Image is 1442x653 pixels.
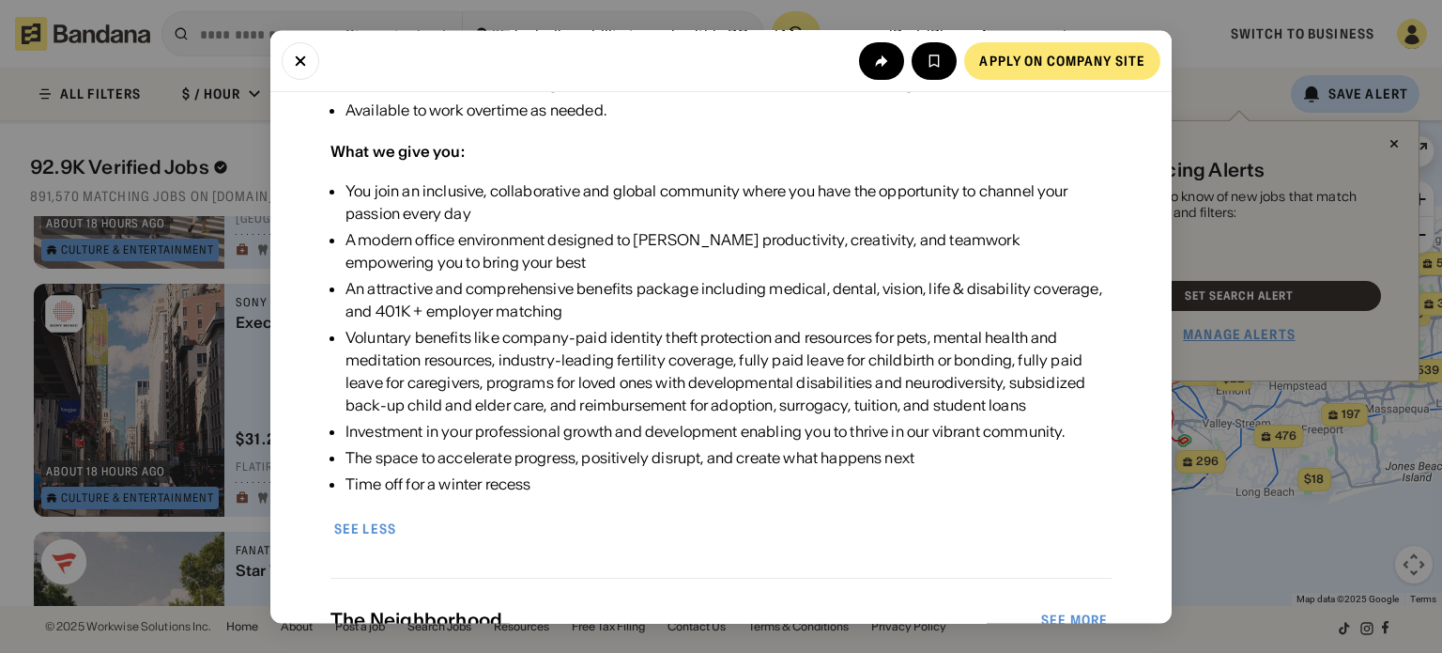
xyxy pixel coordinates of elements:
[345,228,1112,273] div: A modern office environment designed to [PERSON_NAME] productivity, creativity, and teamwork empo...
[1041,614,1108,627] div: See more
[345,473,1112,495] div: Time off for a winter recess
[979,54,1145,67] div: Apply on company site
[330,142,465,161] div: What we give you:
[282,41,319,79] button: Close
[345,326,1112,416] div: Voluntary benefits like company-paid identity theft protection and resources for pets, mental hea...
[345,99,1112,121] div: Available to work overtime as needed.
[345,446,1112,469] div: The space to accelerate progress, positively disrupt, and create what happens next
[330,609,1037,631] div: The Neighborhood
[334,522,396,536] div: See less
[345,420,1112,443] div: Investment in your professional growth and development enabling you to thrive in our vibrant comm...
[345,277,1112,322] div: An attractive and comprehensive benefits package including medical, dental, vision, life & disabi...
[345,179,1112,225] div: You join an inclusive, collaborative and global community where you have the opportunity to chann...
